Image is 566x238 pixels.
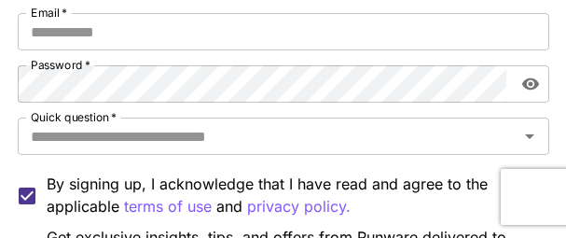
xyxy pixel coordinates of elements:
label: Email [31,5,67,21]
button: toggle password visibility [514,67,547,101]
button: Open [517,123,543,149]
p: By signing up, I acknowledge that I have read and agree to the applicable and [47,173,534,218]
label: Password [31,57,90,73]
p: terms of use [124,195,212,218]
label: Quick question [31,109,117,125]
button: By signing up, I acknowledge that I have read and agree to the applicable terms of use and [247,195,351,218]
p: privacy policy. [247,195,351,218]
button: By signing up, I acknowledge that I have read and agree to the applicable and privacy policy. [124,195,212,218]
